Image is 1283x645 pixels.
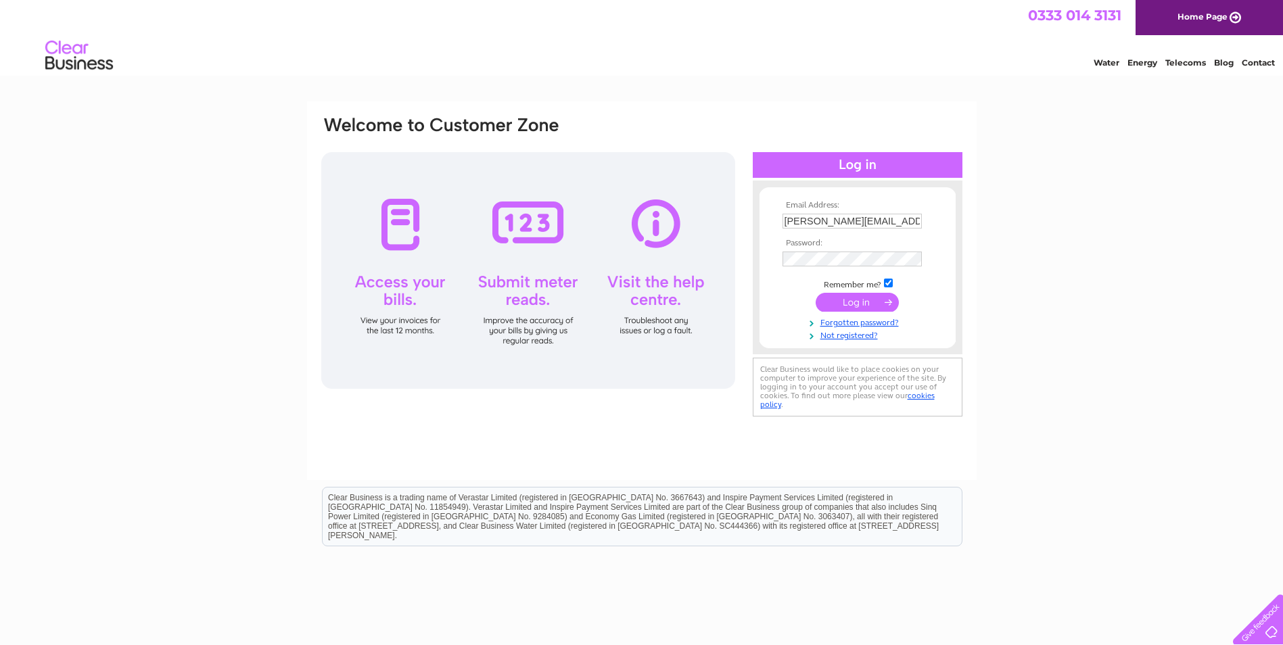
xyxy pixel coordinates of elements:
[45,35,114,76] img: logo.png
[1094,57,1119,68] a: Water
[783,328,936,341] a: Not registered?
[1165,57,1206,68] a: Telecoms
[779,239,936,248] th: Password:
[779,277,936,290] td: Remember me?
[1242,57,1275,68] a: Contact
[1028,7,1121,24] a: 0333 014 3131
[753,358,962,416] div: Clear Business would like to place cookies on your computer to improve your experience of the sit...
[323,7,962,66] div: Clear Business is a trading name of Verastar Limited (registered in [GEOGRAPHIC_DATA] No. 3667643...
[779,201,936,210] th: Email Address:
[1214,57,1234,68] a: Blog
[816,293,899,312] input: Submit
[760,391,935,409] a: cookies policy
[1127,57,1157,68] a: Energy
[783,315,936,328] a: Forgotten password?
